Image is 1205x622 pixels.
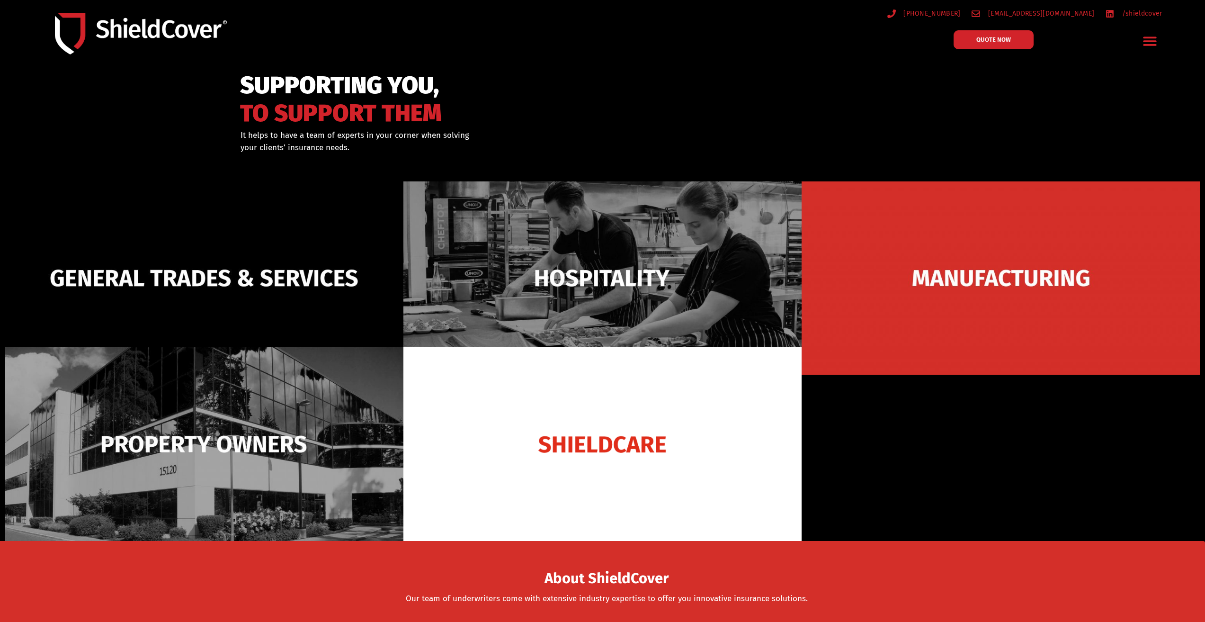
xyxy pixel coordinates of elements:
div: It helps to have a team of experts in your corner when solving [241,129,651,153]
a: /shieldcover [1106,8,1162,19]
span: QUOTE NOW [976,36,1011,43]
a: Our team of underwriters come with extensive industry expertise to offer you innovative insurance... [406,594,808,604]
p: your clients’ insurance needs. [241,142,651,154]
a: About ShieldCover [544,576,669,585]
span: SUPPORTING YOU, [240,76,442,95]
span: /shieldcover [1120,8,1162,19]
a: [EMAIL_ADDRESS][DOMAIN_NAME] [972,8,1094,19]
span: [EMAIL_ADDRESS][DOMAIN_NAME] [986,8,1094,19]
span: [PHONE_NUMBER] [901,8,960,19]
img: Shield-Cover-Underwriting-Australia-logo-full [55,13,227,55]
div: Menu Toggle [1139,30,1161,52]
span: About ShieldCover [544,573,669,585]
a: QUOTE NOW [954,30,1034,49]
a: [PHONE_NUMBER] [887,8,961,19]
